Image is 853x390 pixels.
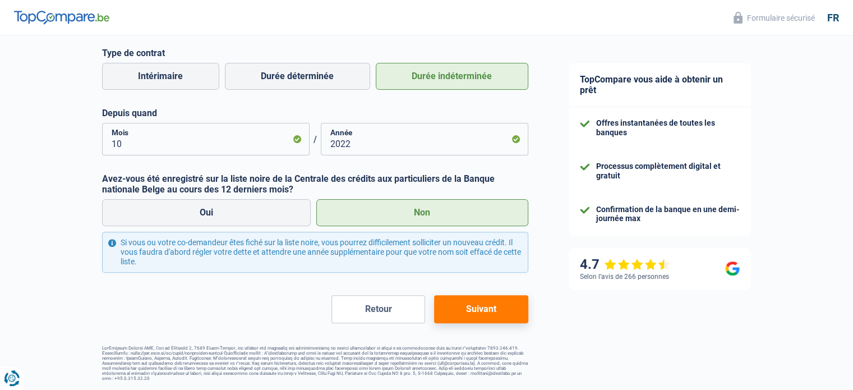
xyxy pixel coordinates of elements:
[569,63,751,107] div: TopCompare vous aide à obtenir un prêt
[102,232,528,272] div: Si vous ou votre co-demandeur êtes fiché sur la liste noire, vous pourrez difficilement sollicite...
[102,346,528,381] footer: LorEmipsum Dolorsi AME, Con ad Elitsedd 2, 7689 Eiusm-Tempor, inc utlabor etd magnaaliq eni admin...
[331,295,425,323] button: Retour
[827,12,839,24] div: fr
[596,118,740,137] div: Offres instantanées de toutes les banques
[727,8,822,27] button: Formulaire sécurisé
[580,256,670,273] div: 4.7
[102,123,310,155] input: MM
[225,63,370,90] label: Durée déterminée
[376,63,528,90] label: Durée indéterminée
[102,108,528,118] label: Depuis quand
[102,199,311,226] label: Oui
[310,134,321,145] span: /
[596,205,740,224] div: Confirmation de la banque en une demi-journée max
[102,48,528,58] label: Type de contrat
[14,11,109,24] img: TopCompare Logo
[434,295,528,323] button: Suivant
[102,63,219,90] label: Intérimaire
[321,123,528,155] input: AAAA
[580,273,669,281] div: Selon l’avis de 266 personnes
[102,173,528,195] label: Avez-vous été enregistré sur la liste noire de la Centrale des crédits aux particuliers de la Ban...
[316,199,528,226] label: Non
[596,162,740,181] div: Processus complètement digital et gratuit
